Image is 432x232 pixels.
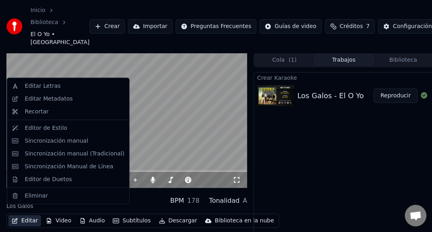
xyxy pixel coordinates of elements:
div: A [243,196,247,206]
div: Editar Letras [25,82,61,90]
button: Créditos7 [325,19,375,34]
button: Video [43,215,74,226]
button: Preguntas Frecuentes [176,19,256,34]
button: Crear [89,19,125,34]
div: 178 [187,196,200,206]
button: Importar [128,19,172,34]
img: youka [6,18,22,34]
button: Trabajos [314,54,373,66]
div: BPM [170,196,184,206]
div: Eliminar [25,192,48,200]
span: El O Yo • [GEOGRAPHIC_DATA] [30,30,89,46]
div: Editar Metadatos [25,95,73,103]
div: Sincronización Manual de Línea [25,163,114,171]
div: Los Galos - El O Yo [297,90,364,101]
div: Editor de Duetos [25,175,72,183]
div: Editor de Estilo [25,124,67,132]
div: Tonalidad [209,196,239,206]
button: Descargar [156,215,201,226]
button: Subtítulos [110,215,154,226]
a: Chat abierto [405,205,426,226]
a: Biblioteca [30,18,58,26]
div: Biblioteca en la nube [215,217,274,225]
span: 7 [366,22,370,30]
button: Editar [8,215,41,226]
span: Créditos [340,22,363,30]
button: Audio [76,215,108,226]
button: Reproducir [373,89,418,103]
a: Inicio [30,6,45,14]
button: Cola [255,54,314,66]
div: Recortar [25,108,49,116]
button: Guías de video [260,19,321,34]
div: Sincronización manual (Tradicional) [25,150,124,158]
nav: breadcrumb [30,6,89,46]
span: ( 1 ) [288,56,296,64]
div: Configuración [393,22,432,30]
div: Sincronización manual [25,137,88,145]
div: Los Galos [6,202,34,210]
